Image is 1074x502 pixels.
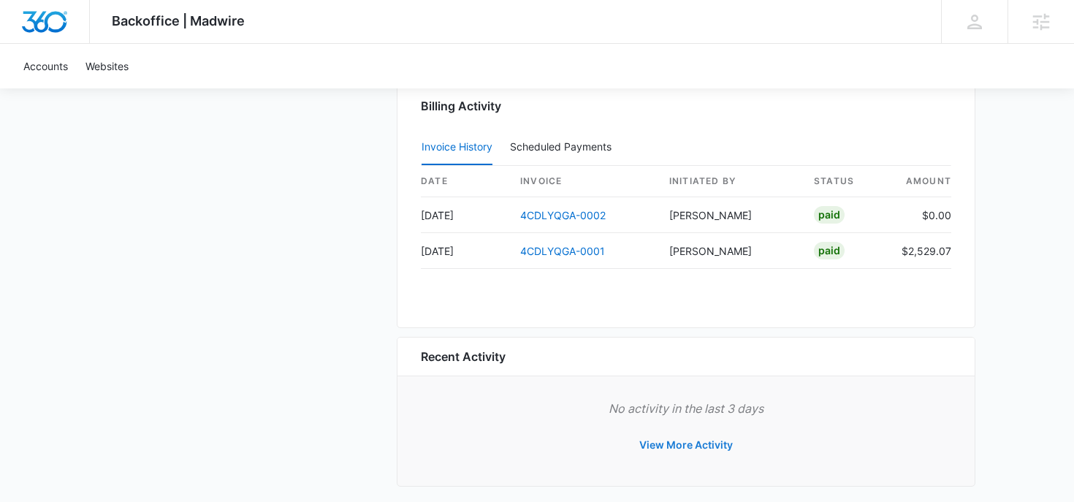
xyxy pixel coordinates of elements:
[802,166,890,197] th: status
[625,427,747,463] button: View More Activity
[421,233,509,269] td: [DATE]
[77,44,137,88] a: Websites
[510,142,617,152] div: Scheduled Payments
[421,400,951,417] p: No activity in the last 3 days
[421,197,509,233] td: [DATE]
[814,206,845,224] div: Paid
[890,166,951,197] th: amount
[658,166,802,197] th: Initiated By
[15,44,77,88] a: Accounts
[421,97,951,115] h3: Billing Activity
[509,166,658,197] th: invoice
[890,233,951,269] td: $2,529.07
[814,242,845,259] div: Paid
[421,166,509,197] th: date
[112,13,245,28] span: Backoffice | Madwire
[890,197,951,233] td: $0.00
[658,233,802,269] td: [PERSON_NAME]
[421,348,506,365] h6: Recent Activity
[520,245,605,257] a: 4CDLYQGA-0001
[422,130,492,165] button: Invoice History
[520,209,606,221] a: 4CDLYQGA-0002
[658,197,802,233] td: [PERSON_NAME]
